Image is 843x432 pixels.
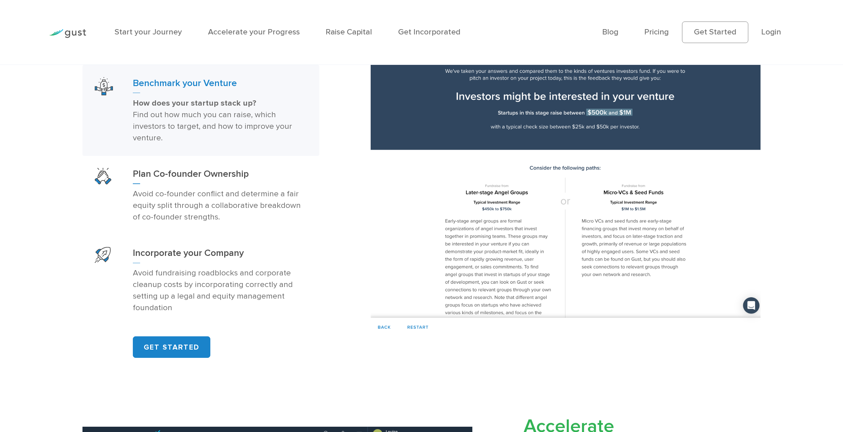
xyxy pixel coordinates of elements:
a: Get Started [682,22,748,43]
a: Blog [602,27,618,37]
a: Get Incorporated [398,27,460,37]
a: Plan Co Founder OwnershipPlan Co-founder OwnershipAvoid co-founder conflict and determine a fair ... [82,156,319,235]
img: Benchmark Your Venture [95,77,113,95]
a: Accelerate your Progress [208,27,300,37]
p: Avoid fundraising roadblocks and corporate cleanup costs by incorporating correctly and setting u... [133,267,307,313]
h3: Plan Co-founder Ownership [133,168,307,184]
h3: Benchmark your Venture [133,77,307,93]
span: Find out how much you can raise, which investors to target, and how to improve your venture. [133,110,292,143]
a: Pricing [644,27,669,37]
a: Start your Journey [115,27,182,37]
a: Start Your CompanyIncorporate your CompanyAvoid fundraising roadblocks and corporate cleanup cost... [82,235,319,326]
p: Avoid co-founder conflict and determine a fair equity split through a collaborative breakdown of ... [133,188,307,223]
img: Benchmark your Venture [371,37,761,336]
img: Gust Logo [49,29,86,38]
img: Start Your Company [95,247,111,263]
h3: Incorporate your Company [133,247,307,263]
a: Raise Capital [326,27,372,37]
a: Benchmark Your VentureBenchmark your VentureHow does your startup stack up? Find out how much you... [82,65,319,156]
a: GET STARTED [133,336,210,358]
img: Plan Co Founder Ownership [95,168,111,184]
strong: How does your startup stack up? [133,98,256,108]
a: Login [761,27,781,37]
